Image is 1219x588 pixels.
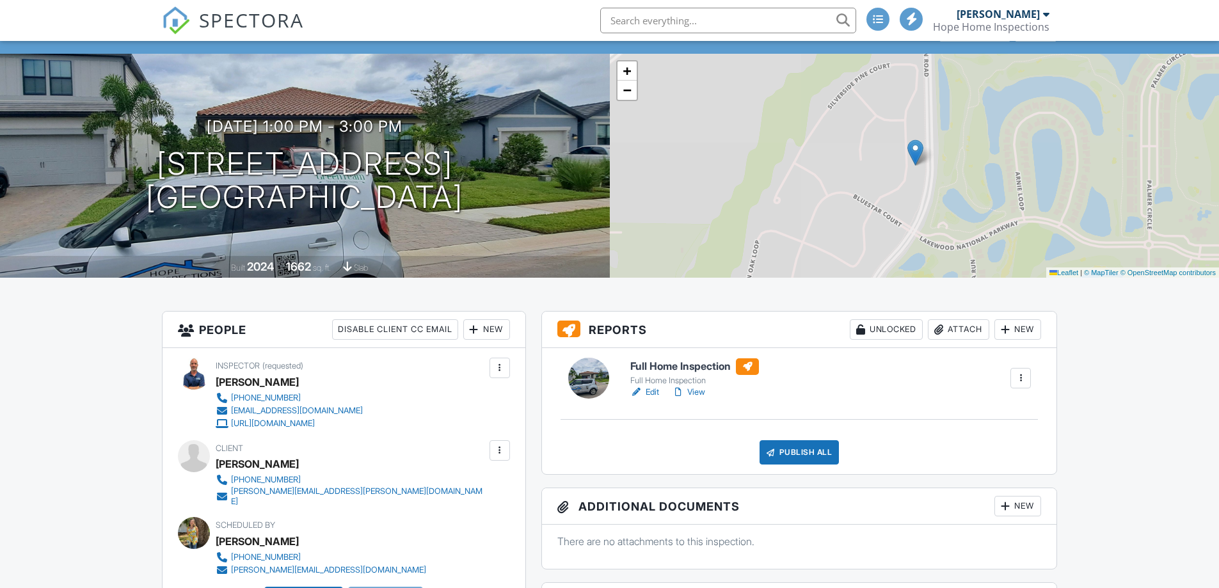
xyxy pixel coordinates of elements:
[216,372,299,392] div: [PERSON_NAME]
[163,312,525,348] h3: People
[231,406,363,416] div: [EMAIL_ADDRESS][DOMAIN_NAME]
[216,473,486,486] a: [PHONE_NUMBER]
[542,488,1057,525] h3: Additional Documents
[216,404,363,417] a: [EMAIL_ADDRESS][DOMAIN_NAME]
[1015,24,1056,41] div: More
[928,319,989,340] div: Attach
[216,486,486,507] a: [PERSON_NAME][EMAIL_ADDRESS][PERSON_NAME][DOMAIN_NAME]
[247,260,274,273] div: 2024
[231,393,301,403] div: [PHONE_NUMBER]
[207,118,402,135] h3: [DATE] 1:00 pm - 3:00 pm
[231,552,301,562] div: [PHONE_NUMBER]
[231,486,486,507] div: [PERSON_NAME][EMAIL_ADDRESS][PERSON_NAME][DOMAIN_NAME]
[216,443,243,453] span: Client
[354,263,368,273] span: slab
[957,8,1040,20] div: [PERSON_NAME]
[216,564,426,576] a: [PERSON_NAME][EMAIL_ADDRESS][DOMAIN_NAME]
[216,417,363,430] a: [URL][DOMAIN_NAME]
[199,6,304,33] span: SPECTORA
[1049,269,1078,276] a: Leaflet
[623,63,631,79] span: +
[1080,269,1082,276] span: |
[231,475,301,485] div: [PHONE_NUMBER]
[760,440,840,465] div: Publish All
[313,263,331,273] span: sq. ft.
[630,358,759,375] h6: Full Home Inspection
[332,319,458,340] div: Disable Client CC Email
[542,312,1057,348] h3: Reports
[630,358,759,386] a: Full Home Inspection Full Home Inspection
[216,454,299,473] div: [PERSON_NAME]
[600,8,856,33] input: Search everything...
[617,61,637,81] a: Zoom in
[623,82,631,98] span: −
[463,319,510,340] div: New
[557,534,1042,548] p: There are no attachments to this inspection.
[1084,269,1119,276] a: © MapTiler
[262,361,303,370] span: (requested)
[850,319,923,340] div: Unlocked
[994,319,1041,340] div: New
[231,565,426,575] div: [PERSON_NAME][EMAIL_ADDRESS][DOMAIN_NAME]
[286,260,311,273] div: 1662
[672,386,705,399] a: View
[216,551,426,564] a: [PHONE_NUMBER]
[630,376,759,386] div: Full Home Inspection
[146,147,463,215] h1: [STREET_ADDRESS] [GEOGRAPHIC_DATA]
[933,20,1049,33] div: Hope Home Inspections
[216,361,260,370] span: Inspector
[231,263,245,273] span: Built
[216,520,275,530] span: Scheduled By
[630,386,659,399] a: Edit
[231,418,315,429] div: [URL][DOMAIN_NAME]
[617,81,637,100] a: Zoom out
[216,392,363,404] a: [PHONE_NUMBER]
[162,17,304,44] a: SPECTORA
[994,496,1041,516] div: New
[1120,269,1216,276] a: © OpenStreetMap contributors
[939,24,1010,41] div: Client View
[907,139,923,166] img: Marker
[216,532,299,551] div: [PERSON_NAME]
[162,6,190,35] img: The Best Home Inspection Software - Spectora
